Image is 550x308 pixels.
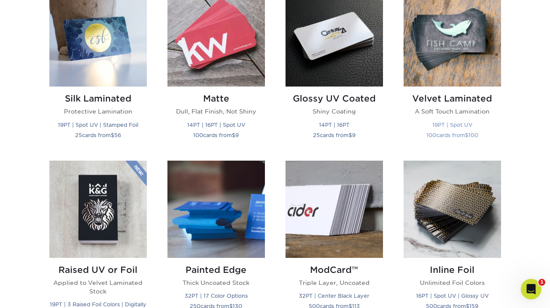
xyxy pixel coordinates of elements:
small: 19PT | Spot UV [432,122,472,128]
p: Unlimited Foil Colors [404,278,501,287]
small: cards from [193,132,239,138]
h2: Velvet Laminated [404,93,501,104]
small: 32PT | Center Black Layer [299,293,369,299]
img: Raised UV or Foil Business Cards [49,161,147,258]
small: 19PT | Spot UV | Stamped Foil [58,122,138,128]
h2: Painted Edge [167,265,265,275]
span: $ [232,132,235,138]
span: 56 [114,132,121,138]
span: 1 [538,279,545,286]
p: Protective Lamination [49,107,147,116]
h2: Raised UV or Foil [49,265,147,275]
h2: Matte [167,93,265,104]
small: 16PT | Spot UV | Glossy UV [416,293,489,299]
span: 9 [235,132,239,138]
img: Inline Foil Business Cards [404,161,501,258]
span: $ [349,132,352,138]
span: 25 [75,132,82,138]
span: 100 [468,132,478,138]
span: 25 [313,132,320,138]
h2: Inline Foil [404,265,501,275]
p: A Soft Touch Lamination [404,107,501,116]
span: $ [111,132,114,138]
img: Painted Edge Business Cards [167,161,265,258]
span: 100 [426,132,436,138]
span: 9 [352,132,356,138]
img: ModCard™ Business Cards [286,161,383,258]
small: cards from [75,132,121,138]
p: Dull, Flat Finish, Not Shiny [167,107,265,116]
h2: Glossy UV Coated [286,93,383,104]
iframe: Intercom live chat [521,279,541,299]
p: Shiny Coating [286,107,383,116]
p: Thick Uncoated Stock [167,278,265,287]
small: cards from [426,132,478,138]
small: 14PT | 16PT [319,122,349,128]
p: Applied to Velvet Laminated Stock [49,278,147,296]
small: 32PT | 17 Color Options [185,293,248,299]
small: 14PT | 16PT | Spot UV [187,122,245,128]
img: New Product [125,161,147,186]
small: cards from [313,132,356,138]
h2: ModCard™ [286,265,383,275]
span: 100 [193,132,203,138]
p: Triple Layer, Uncoated [286,278,383,287]
span: $ [465,132,468,138]
h2: Silk Laminated [49,93,147,104]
